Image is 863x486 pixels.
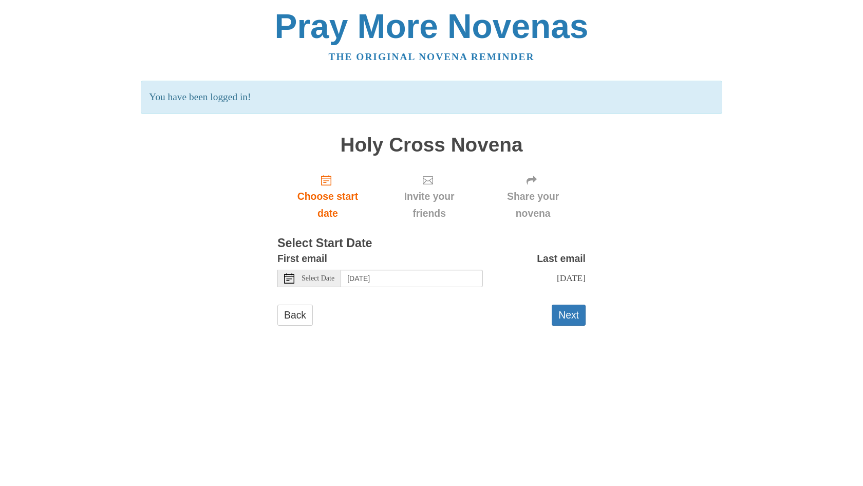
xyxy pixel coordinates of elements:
[277,305,313,326] a: Back
[537,250,586,267] label: Last email
[141,81,722,114] p: You have been logged in!
[288,188,368,222] span: Choose start date
[277,166,378,227] a: Choose start date
[277,250,327,267] label: First email
[552,305,586,326] button: Next
[302,275,334,282] span: Select Date
[480,166,586,227] div: Click "Next" to confirm your start date first.
[388,188,470,222] span: Invite your friends
[329,51,535,62] a: The original novena reminder
[275,7,589,45] a: Pray More Novenas
[378,166,480,227] div: Click "Next" to confirm your start date first.
[557,273,586,283] span: [DATE]
[491,188,575,222] span: Share your novena
[277,134,586,156] h1: Holy Cross Novena
[277,237,586,250] h3: Select Start Date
